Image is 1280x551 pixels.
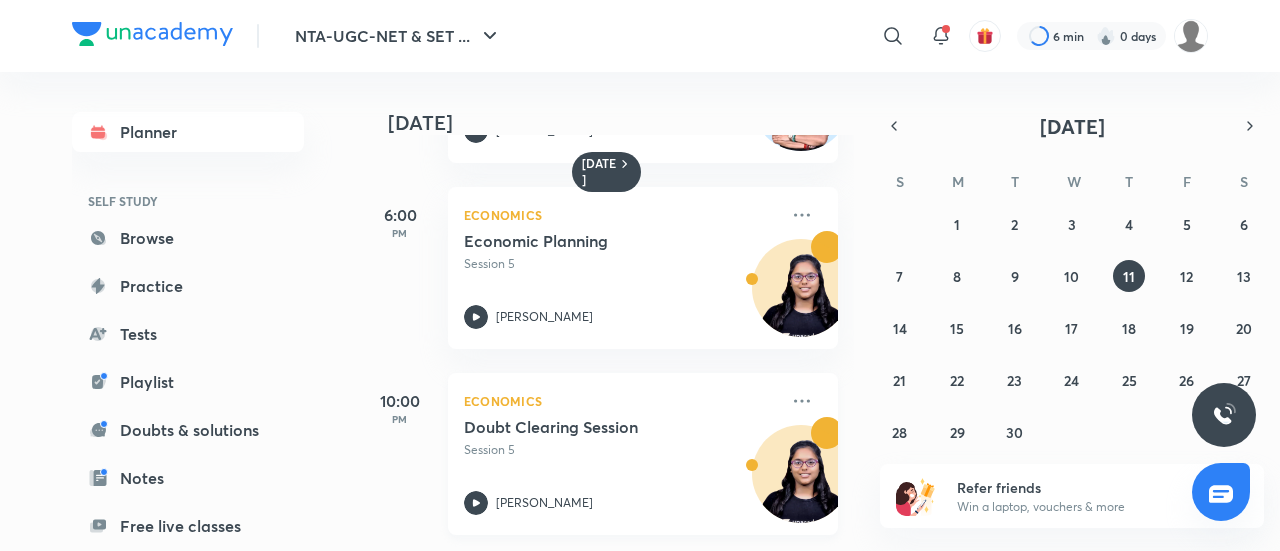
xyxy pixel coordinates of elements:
[72,458,304,498] a: Notes
[1113,260,1145,292] button: September 11, 2025
[893,319,907,338] abbr: September 14, 2025
[1006,423,1023,442] abbr: September 30, 2025
[1113,364,1145,396] button: September 25, 2025
[954,215,960,234] abbr: September 1, 2025
[969,20,1001,52] button: avatar
[1179,371,1194,390] abbr: September 26, 2025
[999,416,1031,448] button: September 30, 2025
[892,423,907,442] abbr: September 28, 2025
[884,260,916,292] button: September 7, 2025
[896,267,903,286] abbr: September 7, 2025
[884,364,916,396] button: September 21, 2025
[72,506,304,546] a: Free live classes
[1122,319,1136,338] abbr: September 18, 2025
[1180,319,1194,338] abbr: September 19, 2025
[72,218,304,258] a: Browse
[1171,364,1203,396] button: September 26, 2025
[1237,371,1251,390] abbr: September 27, 2025
[1183,215,1191,234] abbr: September 5, 2025
[941,312,973,344] button: September 15, 2025
[72,266,304,306] a: Practice
[1064,267,1079,286] abbr: September 10, 2025
[582,156,617,188] h6: [DATE]
[1171,260,1203,292] button: September 12, 2025
[941,364,973,396] button: September 22, 2025
[464,203,778,227] p: Economics
[1180,267,1193,286] abbr: September 12, 2025
[1068,215,1076,234] abbr: September 3, 2025
[999,312,1031,344] button: September 16, 2025
[1240,172,1248,191] abbr: Saturday
[976,27,994,45] img: avatar
[1056,364,1088,396] button: September 24, 2025
[1171,208,1203,240] button: September 5, 2025
[941,416,973,448] button: September 29, 2025
[952,172,964,191] abbr: Monday
[1236,319,1252,338] abbr: September 20, 2025
[1040,113,1105,140] span: [DATE]
[1122,371,1137,390] abbr: September 25, 2025
[1011,267,1019,286] abbr: September 9, 2025
[72,314,304,354] a: Tests
[360,203,440,227] h5: 6:00
[1125,172,1133,191] abbr: Thursday
[896,476,936,516] img: referral
[496,494,593,512] p: [PERSON_NAME]
[1183,172,1191,191] abbr: Friday
[1065,319,1078,338] abbr: September 17, 2025
[464,417,713,437] h5: Doubt Clearing Session
[1123,267,1135,286] abbr: September 11, 2025
[283,16,514,56] button: NTA-UGC-NET & SET ...
[464,389,778,413] p: Economics
[72,112,304,152] a: Planner
[950,423,965,442] abbr: September 29, 2025
[1064,371,1079,390] abbr: September 24, 2025
[1228,208,1260,240] button: September 6, 2025
[1171,312,1203,344] button: September 19, 2025
[1096,26,1116,46] img: streak
[72,22,233,46] img: Company Logo
[1056,312,1088,344] button: September 17, 2025
[950,371,964,390] abbr: September 22, 2025
[72,22,233,51] a: Company Logo
[1056,260,1088,292] button: September 10, 2025
[999,208,1031,240] button: September 2, 2025
[464,255,778,273] p: Session 5
[72,410,304,450] a: Doubts & solutions
[72,184,304,218] h6: SELF STUDY
[1011,172,1019,191] abbr: Tuesday
[1113,208,1145,240] button: September 4, 2025
[464,231,713,251] h5: Economic Planning
[753,250,849,346] img: Avatar
[1113,312,1145,344] button: September 18, 2025
[1237,267,1251,286] abbr: September 13, 2025
[1056,208,1088,240] button: September 3, 2025
[957,477,1203,498] h6: Refer friends
[72,362,304,402] a: Playlist
[941,260,973,292] button: September 8, 2025
[464,441,778,459] p: Session 5
[753,436,849,532] img: Avatar
[1008,319,1022,338] abbr: September 16, 2025
[896,172,904,191] abbr: Sunday
[1007,371,1022,390] abbr: September 23, 2025
[957,498,1203,516] p: Win a laptop, vouchers & more
[950,319,964,338] abbr: September 15, 2025
[388,111,858,135] h4: [DATE]
[1228,364,1260,396] button: September 27, 2025
[999,260,1031,292] button: September 9, 2025
[953,267,961,286] abbr: September 8, 2025
[1011,215,1018,234] abbr: September 2, 2025
[999,364,1031,396] button: September 23, 2025
[908,112,1236,140] button: [DATE]
[1240,215,1248,234] abbr: September 6, 2025
[1228,260,1260,292] button: September 13, 2025
[1212,403,1236,427] img: ttu
[360,227,440,239] p: PM
[941,208,973,240] button: September 1, 2025
[1228,312,1260,344] button: September 20, 2025
[1125,215,1133,234] abbr: September 4, 2025
[884,312,916,344] button: September 14, 2025
[360,389,440,413] h5: 10:00
[496,308,593,326] p: [PERSON_NAME]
